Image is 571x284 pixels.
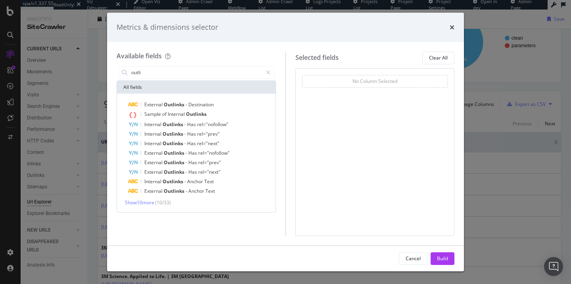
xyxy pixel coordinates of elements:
[186,169,188,175] span: -
[164,150,186,156] span: Outlinks
[186,188,188,194] span: -
[155,199,171,206] span: ( 10 / 33 )
[163,178,184,185] span: Outlinks
[188,101,214,108] span: Destination
[198,150,230,156] span: rel="nofollow"
[164,101,186,108] span: Outlinks
[429,54,448,61] div: Clear All
[197,130,220,137] span: rel="prev"
[295,53,339,62] div: Selected fields
[117,81,276,94] div: All fields
[406,255,421,262] div: Cancel
[163,130,184,137] span: Outlinks
[431,252,454,265] button: Build
[197,121,228,128] span: rel="nofollow"
[144,150,164,156] span: External
[144,178,163,185] span: Internal
[188,159,198,166] span: Has
[188,169,198,175] span: Has
[422,52,454,64] button: Clear All
[187,130,197,137] span: Has
[164,188,186,194] span: Outlinks
[144,101,164,108] span: External
[197,140,219,147] span: rel="next"
[399,252,427,265] button: Cancel
[205,188,215,194] span: Text
[198,169,220,175] span: rel="next"
[163,140,184,147] span: Outlinks
[184,140,187,147] span: -
[353,78,397,84] div: No Column Selected
[162,111,168,117] span: of
[184,130,187,137] span: -
[144,188,164,194] span: External
[144,159,164,166] span: External
[437,255,448,262] div: Build
[107,13,464,271] div: modal
[544,257,563,276] div: Open Intercom Messenger
[204,178,214,185] span: Text
[198,159,221,166] span: rel="prev"
[168,111,186,117] span: Internal
[188,188,205,194] span: Anchor
[184,178,187,185] span: -
[144,111,162,117] span: Sample
[184,121,187,128] span: -
[117,52,162,60] div: Available fields
[187,178,204,185] span: Anchor
[450,22,454,33] div: times
[117,22,218,33] div: Metrics & dimensions selector
[186,101,188,108] span: -
[130,67,263,79] input: Search by field name
[187,121,197,128] span: Has
[164,159,186,166] span: Outlinks
[144,169,164,175] span: External
[164,169,186,175] span: Outlinks
[186,159,188,166] span: -
[125,199,154,206] span: Show 10 more
[186,150,188,156] span: -
[144,140,163,147] span: Internal
[187,140,197,147] span: Has
[144,121,163,128] span: Internal
[144,130,163,137] span: Internal
[186,111,207,117] span: Outlinks
[163,121,184,128] span: Outlinks
[188,150,198,156] span: Has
